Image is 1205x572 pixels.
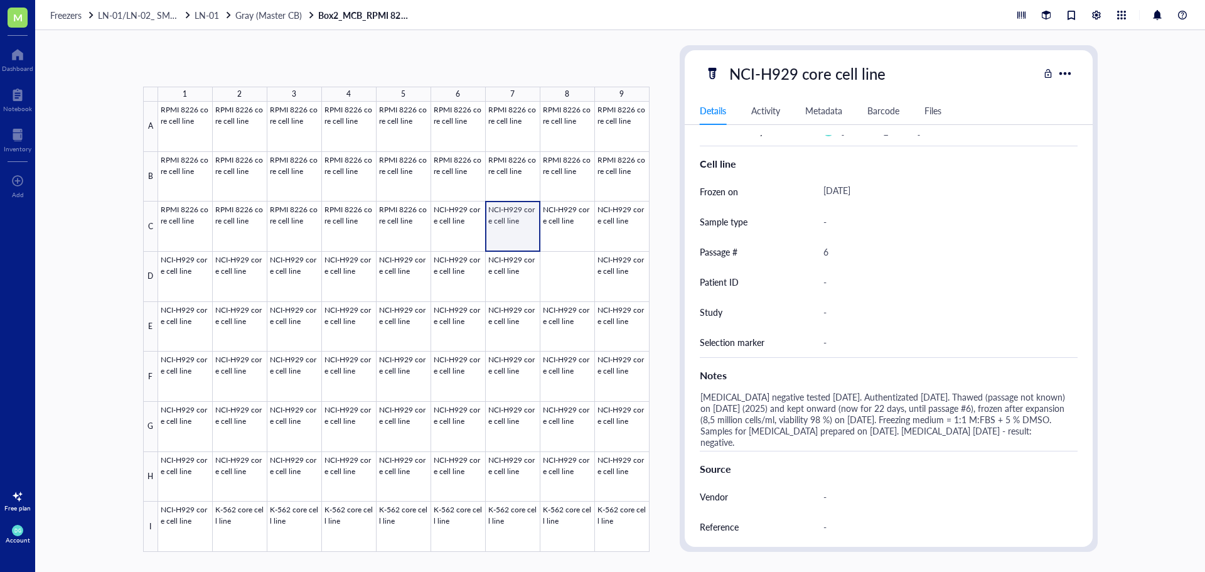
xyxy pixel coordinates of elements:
[12,191,24,198] div: Add
[700,185,738,198] div: Frozen on
[50,9,82,21] span: Freezers
[143,502,158,552] div: I
[700,275,739,289] div: Patient ID
[143,102,158,152] div: A
[867,104,899,117] div: Barcode
[4,125,31,153] a: Inventory
[700,305,722,319] div: Study
[401,86,405,102] div: 5
[50,9,95,21] a: Freezers
[818,514,1073,540] div: -
[751,104,780,117] div: Activity
[143,202,158,252] div: C
[818,269,1073,295] div: -
[346,86,351,102] div: 4
[195,9,316,21] a: LN-01Gray (Master CB)
[318,9,412,21] a: Box2_MCB_RPMI 8226, NCL-H929, K-562
[700,215,747,229] div: Sample type
[565,86,569,102] div: 8
[4,145,31,153] div: Inventory
[700,368,1078,383] div: Notes
[700,156,1078,171] div: Cell line
[700,104,726,117] div: Details
[98,9,192,21] a: LN-01/LN-02_ SMALL/BIG STORAGE ROOM
[456,86,460,102] div: 6
[924,104,941,117] div: Files
[195,9,219,21] span: LN-01
[700,461,1078,477] div: Source
[143,352,158,402] div: F
[619,86,624,102] div: 9
[143,152,158,202] div: B
[4,504,31,512] div: Free plan
[724,60,891,87] div: NCI-H929 core cell line
[235,9,302,21] span: Gray (Master CB)
[700,245,737,259] div: Passage #
[143,252,158,302] div: D
[695,388,1073,451] div: [MEDICAL_DATA] negative tested [DATE]. Authentizated [DATE]. Thawed (passage not known) on [DATE]...
[700,490,728,504] div: Vendor
[237,86,242,102] div: 2
[818,299,1073,325] div: -
[3,85,32,112] a: Notebook
[2,65,33,72] div: Dashboard
[805,104,842,117] div: Metadata
[818,180,1073,203] div: [DATE]
[818,239,1073,265] div: 6
[700,520,739,534] div: Reference
[6,536,30,544] div: Account
[14,528,21,533] span: DG
[818,208,1073,235] div: -
[818,329,1073,355] div: -
[143,452,158,502] div: H
[818,483,1073,510] div: -
[2,45,33,72] a: Dashboard
[3,105,32,112] div: Notebook
[183,86,187,102] div: 1
[292,86,296,102] div: 3
[13,9,23,25] span: M
[98,9,275,21] span: LN-01/LN-02_ SMALL/BIG STORAGE ROOM
[700,335,764,349] div: Selection marker
[143,302,158,352] div: E
[510,86,515,102] div: 7
[143,402,158,452] div: G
